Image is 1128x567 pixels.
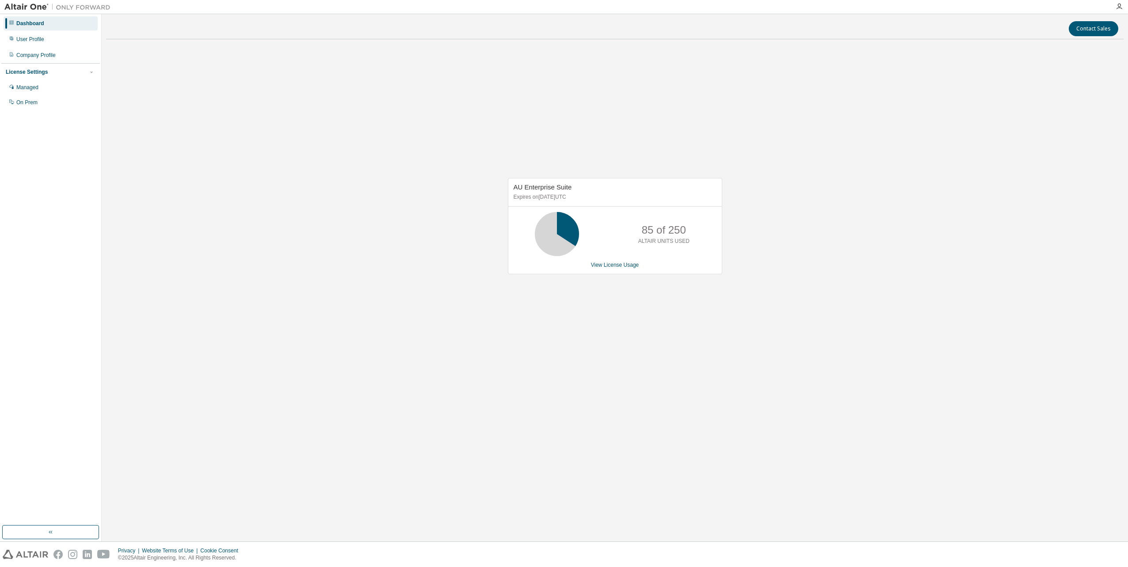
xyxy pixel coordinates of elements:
[642,223,686,238] p: 85 of 250
[6,68,48,76] div: License Settings
[514,183,572,191] span: AU Enterprise Suite
[200,547,243,554] div: Cookie Consent
[16,20,44,27] div: Dashboard
[118,554,244,562] p: © 2025 Altair Engineering, Inc. All Rights Reserved.
[142,547,200,554] div: Website Terms of Use
[638,238,690,245] p: ALTAIR UNITS USED
[514,193,714,201] p: Expires on [DATE] UTC
[16,36,44,43] div: User Profile
[591,262,639,268] a: View License Usage
[16,84,38,91] div: Managed
[97,550,110,559] img: youtube.svg
[118,547,142,554] div: Privacy
[1069,21,1118,36] button: Contact Sales
[16,52,56,59] div: Company Profile
[3,550,48,559] img: altair_logo.svg
[16,99,38,106] div: On Prem
[4,3,115,11] img: Altair One
[83,550,92,559] img: linkedin.svg
[68,550,77,559] img: instagram.svg
[53,550,63,559] img: facebook.svg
